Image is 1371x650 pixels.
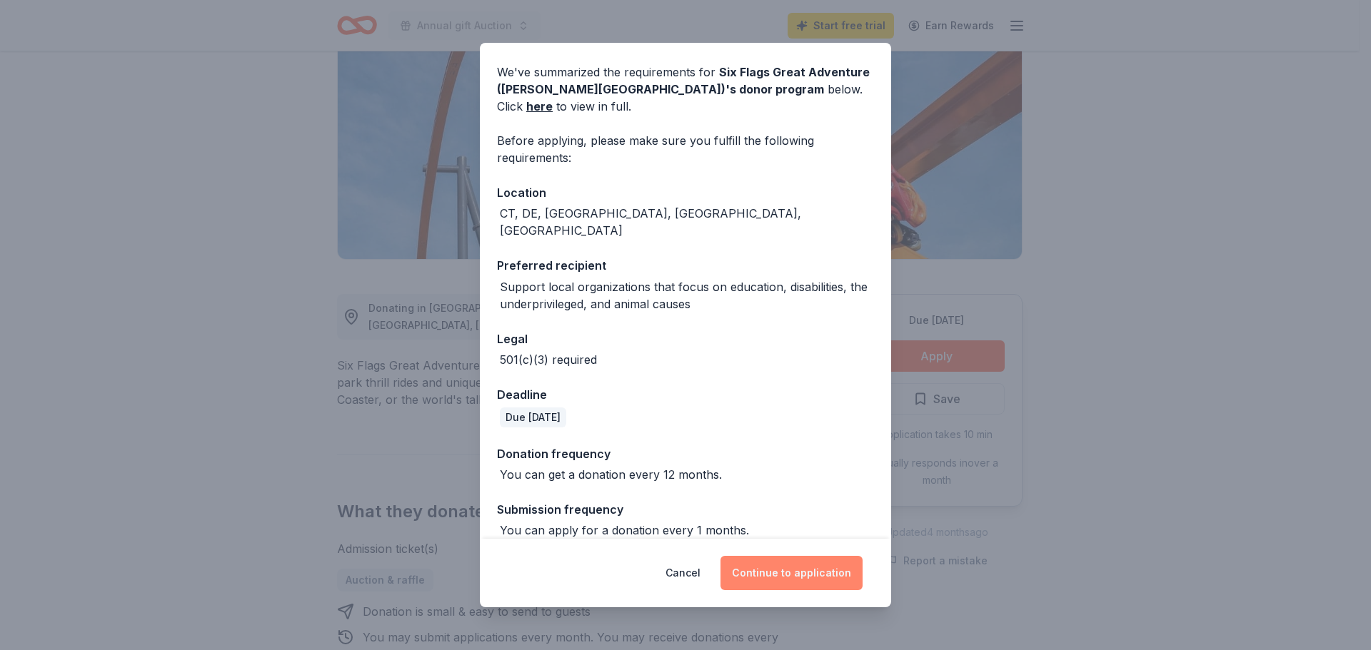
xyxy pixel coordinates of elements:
div: Deadline [497,385,874,404]
div: Location [497,183,874,202]
div: Due [DATE] [500,407,566,427]
div: Support local organizations that focus on education, disabilities, the underprivileged, and anima... [500,278,874,313]
div: Donation frequency [497,445,874,463]
div: Preferred recipient [497,256,874,275]
div: Before applying, please make sure you fulfill the following requirements: [497,132,874,166]
div: 501(c)(3) required [500,351,597,368]
div: Submission frequency [497,500,874,519]
div: We've summarized the requirements for below. Click to view in full. [497,64,874,115]
div: You can apply for a donation every 1 months. [500,522,749,539]
div: Legal [497,330,874,348]
div: You can get a donation every 12 months. [500,466,722,483]
button: Cancel [666,556,700,590]
button: Continue to application [720,556,863,590]
div: CT, DE, [GEOGRAPHIC_DATA], [GEOGRAPHIC_DATA], [GEOGRAPHIC_DATA] [500,205,874,239]
a: here [526,98,553,115]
